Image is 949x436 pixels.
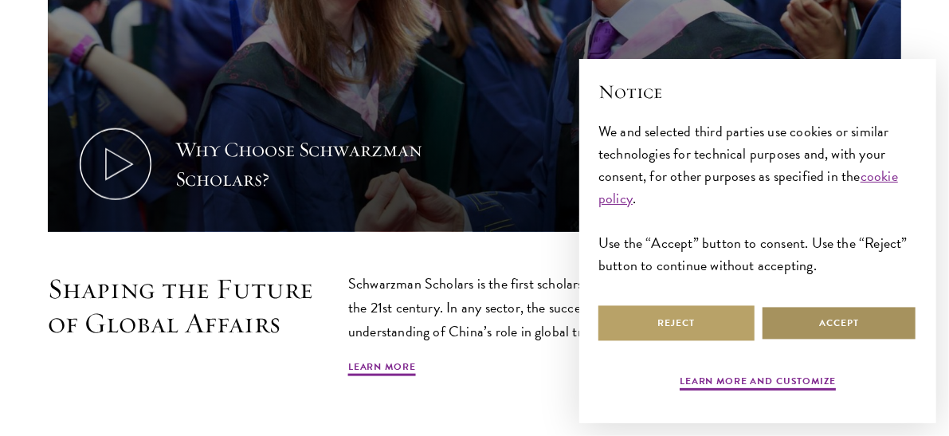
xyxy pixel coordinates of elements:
[348,359,416,379] a: Learn More
[680,374,836,393] button: Learn more and customize
[598,305,755,341] button: Reject
[175,134,470,194] div: Why Choose Schwarzman Scholars?
[761,305,917,341] button: Accept
[348,272,901,344] p: Schwarzman Scholars is the first scholarship created to respond to the geopolitical landscape of ...
[598,165,898,209] a: cookie policy
[48,272,316,340] h2: Shaping the Future of Global Affairs
[598,78,917,105] h2: Notice
[598,120,917,277] div: We and selected third parties use cookies or similar technologies for technical purposes and, wit...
